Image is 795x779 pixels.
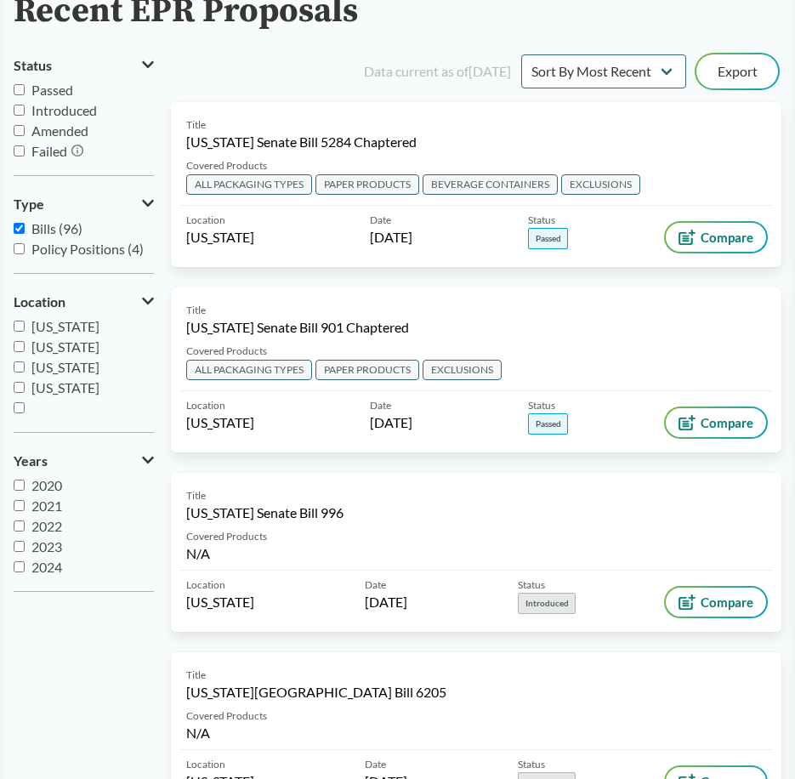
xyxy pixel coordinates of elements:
span: PAPER PRODUCTS [315,174,419,195]
button: Compare [666,408,766,437]
span: [US_STATE] [31,359,99,375]
span: Amended [31,122,88,139]
input: Amended [14,125,25,136]
button: Export [696,54,778,88]
span: Status [518,577,545,593]
span: Covered Products [186,529,267,544]
span: Status [518,757,545,772]
span: Location [186,398,225,413]
span: Compare [701,595,753,609]
span: Introduced [518,593,576,614]
span: [US_STATE] [186,593,254,611]
span: Passed [528,413,568,435]
button: Compare [666,223,766,252]
button: Location [14,287,154,316]
input: Bills (96) [14,223,25,234]
span: Type [14,196,44,212]
span: PAPER PRODUCTS [315,360,419,380]
span: [DATE] [370,413,412,432]
span: Title [186,303,206,318]
span: Covered Products [186,344,267,359]
span: Date [370,398,391,413]
span: [US_STATE] Senate Bill 996 [186,503,344,522]
input: 2023 [14,541,25,552]
button: Compare [666,588,766,617]
span: Location [186,577,225,593]
span: Status [528,398,555,413]
span: 2023 [31,538,62,554]
span: Bills (96) [31,220,82,236]
div: Data current as of [DATE] [364,61,511,82]
span: Policy Positions (4) [31,241,144,257]
span: [US_STATE] [31,379,99,395]
input: [US_STATE] [14,361,25,372]
span: N/A [186,725,210,741]
span: [US_STATE][GEOGRAPHIC_DATA] Bill 6205 [186,683,446,702]
span: Years [14,453,48,469]
span: Title [186,117,206,133]
span: 2024 [31,559,62,575]
span: BEVERAGE CONTAINERS [423,174,558,195]
span: EXCLUSIONS [561,174,640,195]
span: Covered Products [186,708,267,724]
input: [US_STATE] [14,321,25,332]
input: Failed [14,145,25,156]
span: [US_STATE] Senate Bill 5284 Chaptered [186,133,417,151]
span: [US_STATE] [31,318,99,334]
input: [GEOGRAPHIC_DATA] [14,402,25,413]
span: 2022 [31,518,62,534]
span: Failed [31,143,67,159]
span: [US_STATE] [186,413,254,432]
input: Introduced [14,105,25,116]
span: [DATE] [365,593,407,611]
span: Title [186,488,206,503]
button: Years [14,446,154,475]
span: N/A [186,545,210,561]
input: 2022 [14,520,25,532]
span: Location [186,757,225,772]
span: Covered Products [186,158,267,173]
span: [US_STATE] [186,228,254,247]
span: [DATE] [370,228,412,247]
span: Title [186,668,206,683]
input: Policy Positions (4) [14,243,25,254]
span: Date [370,213,391,228]
span: Compare [701,416,753,429]
span: [US_STATE] [31,338,99,355]
input: [US_STATE] [14,382,25,393]
span: Location [186,213,225,228]
span: 2020 [31,477,62,493]
button: Type [14,190,154,219]
span: [US_STATE] Senate Bill 901 Chaptered [186,318,409,337]
span: Passed [528,228,568,249]
span: Compare [701,230,753,244]
span: 2021 [31,498,62,514]
span: Introduced [31,102,97,118]
span: Status [528,213,555,228]
span: ALL PACKAGING TYPES [186,174,312,195]
span: EXCLUSIONS [423,360,502,380]
button: Status [14,51,154,80]
span: Passed [31,82,73,98]
input: 2024 [14,561,25,572]
span: ALL PACKAGING TYPES [186,360,312,380]
span: Location [14,294,65,310]
input: 2020 [14,480,25,491]
span: Date [365,757,386,772]
input: Passed [14,84,25,95]
span: Date [365,577,386,593]
input: 2021 [14,500,25,511]
span: Status [14,58,52,73]
input: [US_STATE] [14,341,25,352]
